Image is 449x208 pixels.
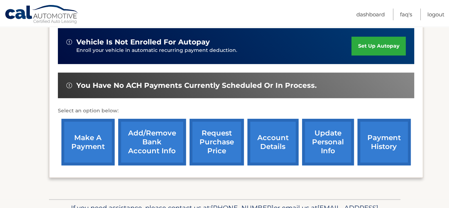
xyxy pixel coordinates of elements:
p: Select an option below: [58,107,414,115]
a: account details [247,119,299,165]
a: payment history [357,119,411,165]
a: Dashboard [356,9,385,20]
img: alert-white.svg [66,39,72,45]
a: set up autopay [351,37,405,55]
a: request purchase price [190,119,244,165]
p: Enroll your vehicle in automatic recurring payment deduction. [76,47,352,54]
a: Add/Remove bank account info [118,119,186,165]
a: update personal info [302,119,354,165]
a: Logout [427,9,444,20]
a: Cal Automotive [5,5,79,25]
span: You have no ACH payments currently scheduled or in process. [76,81,317,90]
a: make a payment [61,119,115,165]
img: alert-white.svg [66,82,72,88]
span: vehicle is not enrolled for autopay [76,38,210,47]
a: FAQ's [400,9,412,20]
